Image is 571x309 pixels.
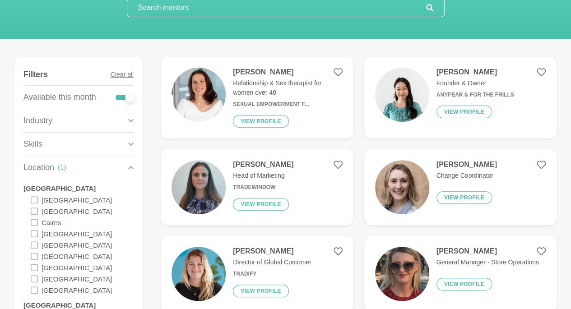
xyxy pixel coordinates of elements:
[42,273,112,284] label: [GEOGRAPHIC_DATA]
[42,239,112,250] label: [GEOGRAPHIC_DATA]
[233,171,293,180] p: Head of Marketing
[375,247,429,301] img: 6da8e30d5d51bca7fe11884aba5cbe0686458709-561x671.jpg
[233,160,293,169] h4: [PERSON_NAME]
[42,228,112,239] label: [GEOGRAPHIC_DATA]
[436,247,539,256] h4: [PERSON_NAME]
[436,92,514,98] h6: Anypear & For The Frills
[364,149,557,225] a: [PERSON_NAME]Change CoordinatorView profile
[233,101,342,108] h6: Sexual Empowerment f...
[172,247,226,301] img: 2b5545a2970da8487e4847cfea342ccc486e5442-454x454.jpg
[233,271,311,277] h6: Tradify
[233,285,289,297] button: View profile
[23,161,54,174] p: Location
[436,258,539,267] p: General Manager - Store Operations
[436,106,492,118] button: View profile
[42,262,112,273] label: [GEOGRAPHIC_DATA]
[436,171,497,180] p: Change Coordinator
[436,160,497,169] h4: [PERSON_NAME]
[364,57,557,138] a: [PERSON_NAME]Founder & OwnerAnypear & For The FrillsView profile
[233,68,342,77] h4: [PERSON_NAME]
[42,217,61,228] label: Cairns
[233,184,293,191] h6: TradeWindow
[42,194,112,205] label: [GEOGRAPHIC_DATA]
[58,162,66,173] div: ( 1 )
[111,64,134,85] button: Clear all
[23,183,96,194] label: [GEOGRAPHIC_DATA]
[23,69,48,80] h4: Filters
[42,205,112,217] label: [GEOGRAPHIC_DATA]
[375,68,429,122] img: cd6701a6e23a289710e5cd97f2d30aa7cefffd58-2965x2965.jpg
[233,78,342,97] p: Relationship & Sex therapist for women over 40
[436,278,492,291] button: View profile
[233,258,311,267] p: Director of Global Customer
[23,91,96,103] p: Available this month
[42,284,112,295] label: [GEOGRAPHIC_DATA]
[375,160,429,214] img: 7ca197b7280667f3ade55fbc12832dd1d200de21-430x430.jpg
[161,149,353,225] a: [PERSON_NAME]Head of MarketingTradeWindowView profile
[23,138,42,150] p: Skills
[436,78,514,88] p: Founder & Owner
[172,68,226,122] img: d6e4e6fb47c6b0833f5b2b80120bcf2f287bc3aa-2570x2447.jpg
[42,250,112,262] label: [GEOGRAPHIC_DATA]
[161,57,353,138] a: [PERSON_NAME]Relationship & Sex therapist for women over 40Sexual Empowerment f...View profile
[436,191,492,204] button: View profile
[233,115,289,128] button: View profile
[172,160,226,214] img: c724776dc99761a00405e7ba7396f8f6c669588d-432x432.jpg
[436,68,514,77] h4: [PERSON_NAME]
[23,115,52,127] p: Industry
[233,198,289,211] button: View profile
[233,247,311,256] h4: [PERSON_NAME]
